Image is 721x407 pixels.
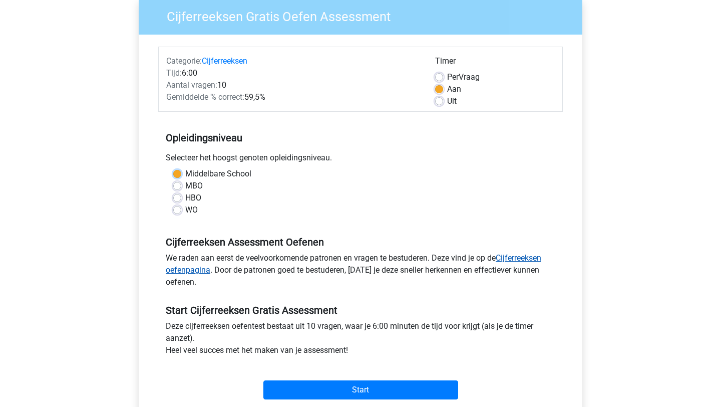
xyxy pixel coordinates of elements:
div: 59,5% [159,91,428,103]
span: Gemiddelde % correct: [166,92,244,102]
span: Per [447,72,459,82]
label: Uit [447,95,457,107]
div: 10 [159,79,428,91]
label: Middelbare School [185,168,251,180]
h5: Cijferreeksen Assessment Oefenen [166,236,555,248]
div: We raden aan eerst de veelvoorkomende patronen en vragen te bestuderen. Deze vind je op de . Door... [158,252,563,292]
h3: Cijferreeksen Gratis Oefen Assessment [155,5,575,25]
h5: Start Cijferreeksen Gratis Assessment [166,304,555,316]
label: MBO [185,180,203,192]
div: 6:00 [159,67,428,79]
label: WO [185,204,198,216]
label: HBO [185,192,201,204]
span: Tijd: [166,68,182,78]
input: Start [263,380,458,399]
div: Deze cijferreeksen oefentest bestaat uit 10 vragen, waar je 6:00 minuten de tijd voor krijgt (als... [158,320,563,360]
div: Timer [435,55,555,71]
label: Vraag [447,71,480,83]
span: Aantal vragen: [166,80,217,90]
label: Aan [447,83,461,95]
div: Selecteer het hoogst genoten opleidingsniveau. [158,152,563,168]
span: Categorie: [166,56,202,66]
h5: Opleidingsniveau [166,128,555,148]
a: Cijferreeksen [202,56,247,66]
